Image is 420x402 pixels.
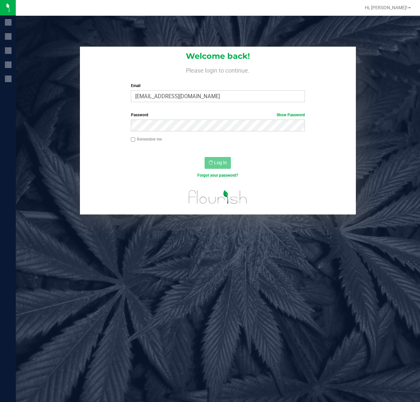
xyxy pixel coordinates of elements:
[365,5,408,10] span: Hi, [PERSON_NAME]!
[80,52,356,60] h1: Welcome back!
[131,137,136,142] input: Remember me
[131,113,148,117] span: Password
[214,160,227,165] span: Log In
[184,185,253,209] img: flourish_logo.svg
[277,113,305,117] a: Show Password
[205,157,231,169] button: Log In
[80,66,356,74] h4: Please login to continue.
[131,83,305,89] label: Email
[131,136,162,142] label: Remember me
[197,173,238,178] a: Forgot your password?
